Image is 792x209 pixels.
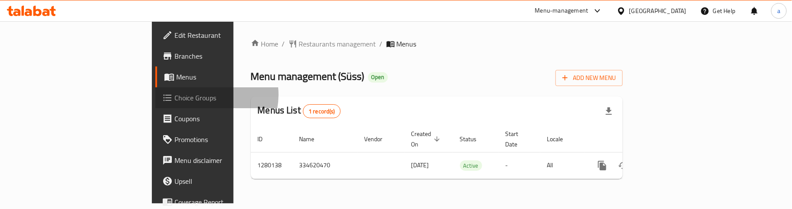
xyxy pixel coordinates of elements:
span: Start Date [506,129,530,149]
button: more [592,155,613,176]
li: / [380,39,383,49]
td: - [499,152,540,179]
a: Menus [155,66,284,87]
span: Status [460,134,488,144]
span: [DATE] [411,159,429,171]
h2: Menus List [258,104,341,118]
div: Menu-management [535,6,588,16]
div: Export file [598,101,619,122]
td: 334620470 [292,152,358,179]
span: Coupons [174,113,277,124]
div: [GEOGRAPHIC_DATA] [629,6,687,16]
a: Coupons [155,108,284,129]
th: Actions [585,126,682,153]
span: Restaurants management [299,39,376,49]
span: Add New Menu [562,73,616,83]
table: enhanced table [251,126,682,179]
span: Name [299,134,326,144]
span: ID [258,134,274,144]
span: Menu management ( Süss ) [251,66,365,86]
a: Edit Restaurant [155,25,284,46]
a: Upsell [155,171,284,192]
span: Choice Groups [174,93,277,103]
span: a [777,6,780,16]
div: Open [368,72,388,83]
a: Promotions [155,129,284,150]
a: Branches [155,46,284,66]
span: Created On [411,129,443,149]
a: Menu disclaimer [155,150,284,171]
nav: breadcrumb [251,39,623,49]
span: Menus [176,72,277,82]
span: Upsell [174,176,277,186]
span: Menus [397,39,417,49]
span: Promotions [174,134,277,145]
span: Vendor [365,134,394,144]
button: Add New Menu [555,70,623,86]
span: Edit Restaurant [174,30,277,40]
span: Menu disclaimer [174,155,277,166]
a: Choice Groups [155,87,284,108]
button: Change Status [613,155,634,176]
span: Branches [174,51,277,61]
span: Locale [547,134,575,144]
span: 1 record(s) [303,107,340,116]
span: Open [368,73,388,81]
a: Restaurants management [289,39,376,49]
div: Total records count [303,104,341,118]
span: Coverage Report [174,197,277,207]
div: Active [460,160,482,171]
span: Active [460,161,482,171]
td: All [540,152,585,179]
